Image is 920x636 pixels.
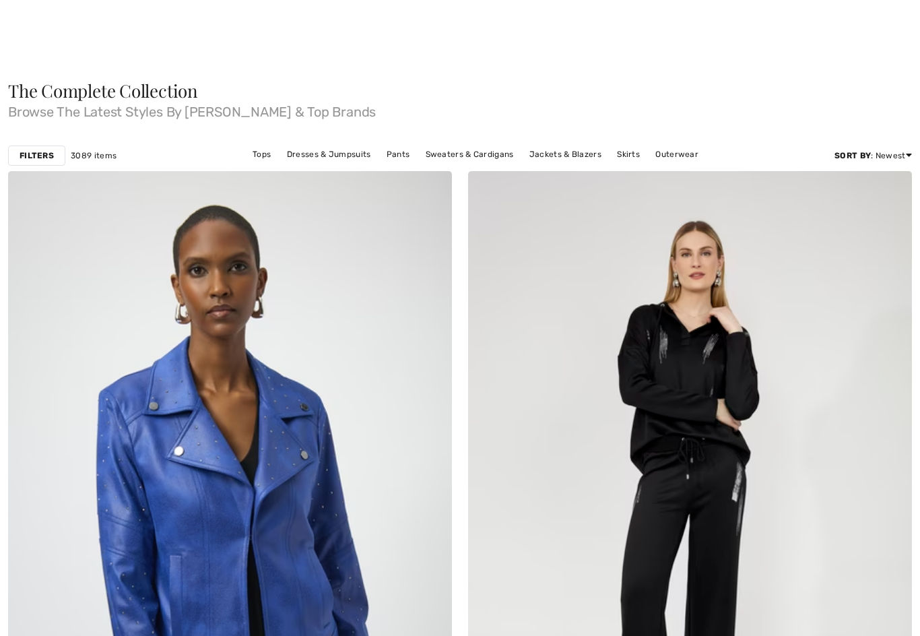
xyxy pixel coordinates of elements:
a: Dresses & Jumpsuits [280,146,378,163]
a: Jackets & Blazers [523,146,608,163]
span: 3089 items [71,150,117,162]
span: Browse The Latest Styles By [PERSON_NAME] & Top Brands [8,100,912,119]
strong: Filters [20,150,54,162]
a: Skirts [610,146,647,163]
a: Pants [380,146,417,163]
a: Tops [246,146,277,163]
span: The Complete Collection [8,79,198,102]
a: Sweaters & Cardigans [419,146,521,163]
a: Outerwear [649,146,705,163]
strong: Sort By [834,151,871,160]
div: : Newest [834,150,912,162]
